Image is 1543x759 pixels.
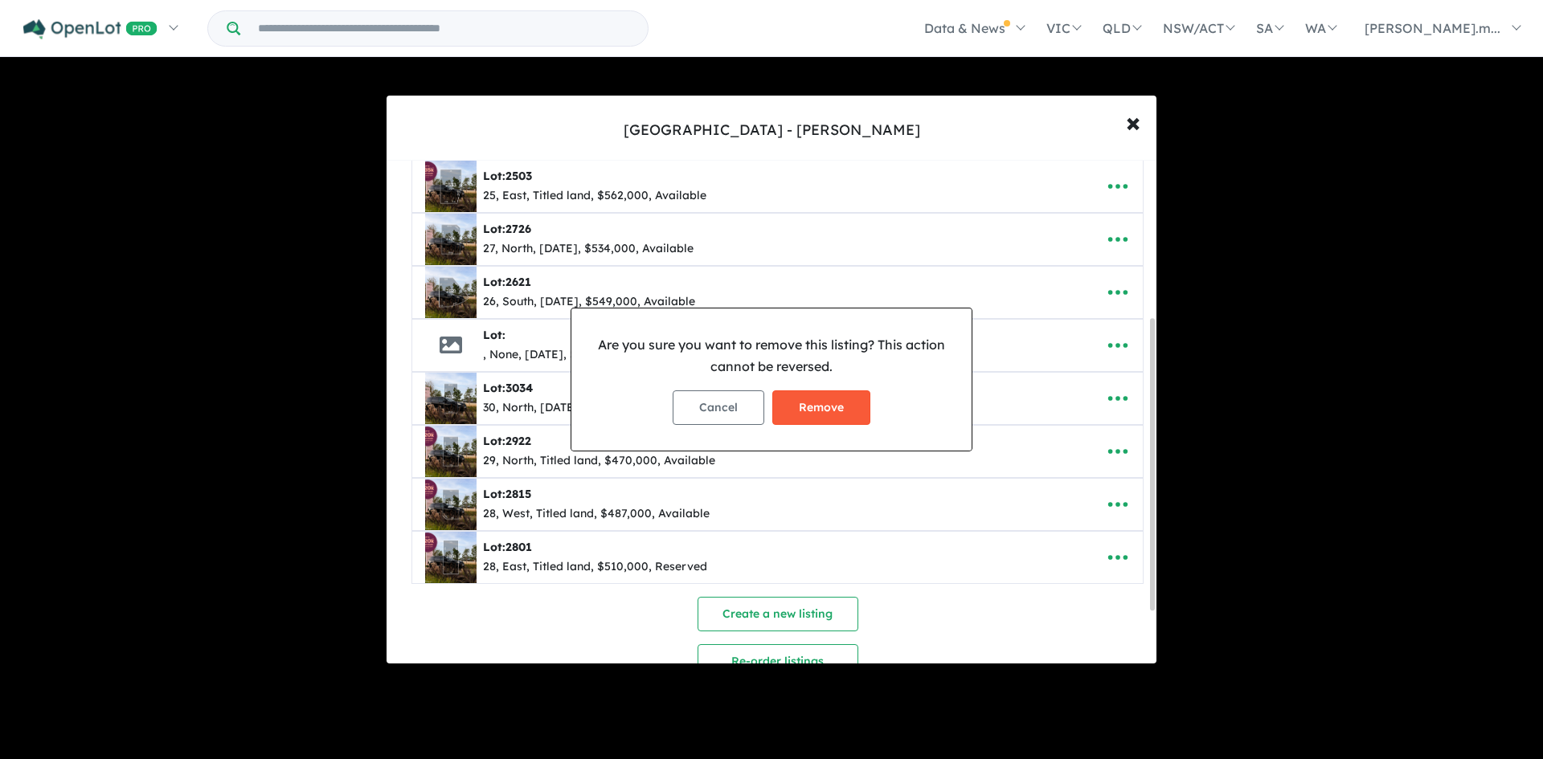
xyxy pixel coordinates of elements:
input: Try estate name, suburb, builder or developer [244,11,645,46]
button: Remove [772,390,870,425]
button: Cancel [673,390,764,425]
span: [PERSON_NAME].m... [1365,20,1500,36]
p: Are you sure you want to remove this listing? This action cannot be reversed. [584,334,959,377]
img: Openlot PRO Logo White [23,19,158,39]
